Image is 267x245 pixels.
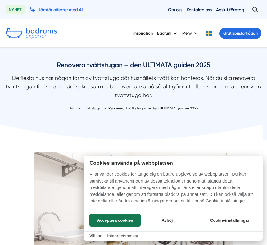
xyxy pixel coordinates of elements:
a: Villkor [89,233,102,238]
button: Acceptera cookies [89,214,141,227]
p: Vi använder cookies för att ge dig en bättre upplevelse av webbplatsen. Du kan samtycka till anvä... [84,171,263,209]
a: Integritetspolicy [107,233,138,238]
button: Cookie-inställningar [202,214,257,227]
h2: Cookies används på webbplatsen [84,160,263,166]
button: Avböj [143,214,192,227]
